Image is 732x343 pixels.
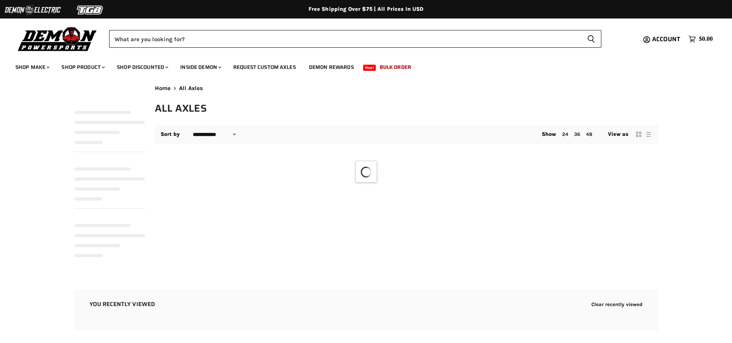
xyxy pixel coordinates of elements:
[61,3,119,17] img: TGB Logo 2
[581,30,601,48] button: Search
[374,59,417,75] a: Bulk Order
[4,3,61,17] img: Demon Electric Logo 2
[227,59,302,75] a: Request Custom Axles
[161,131,180,137] label: Sort by
[363,65,376,71] span: New!
[179,85,203,92] span: All Axles
[109,30,581,48] input: Search
[649,36,685,43] a: Account
[685,33,717,45] a: $0.00
[15,25,100,52] img: Demon Powersports
[542,131,556,137] span: Show
[586,131,592,137] a: 48
[10,59,54,75] a: Shop Make
[635,131,642,138] button: grid view
[699,35,713,43] span: $0.00
[155,85,658,92] nav: Breadcrumbs
[562,131,568,137] a: 24
[59,289,674,331] aside: Recently viewed products
[56,59,110,75] a: Shop Product
[608,131,629,137] span: View as
[155,125,658,144] nav: Collection utilities
[174,59,226,75] a: Inside Demon
[90,301,155,308] h2: You recently viewed
[645,131,652,138] button: list view
[591,301,643,307] button: Clear recently viewed
[59,6,674,13] div: Free Shipping Over $75 | All Prices In USD
[155,102,658,115] h1: All Axles
[574,131,580,137] a: 36
[109,30,601,48] form: Product
[10,56,711,75] ul: Main menu
[303,59,360,75] a: Demon Rewards
[652,34,680,44] span: Account
[111,59,173,75] a: Shop Discounted
[155,85,171,92] a: Home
